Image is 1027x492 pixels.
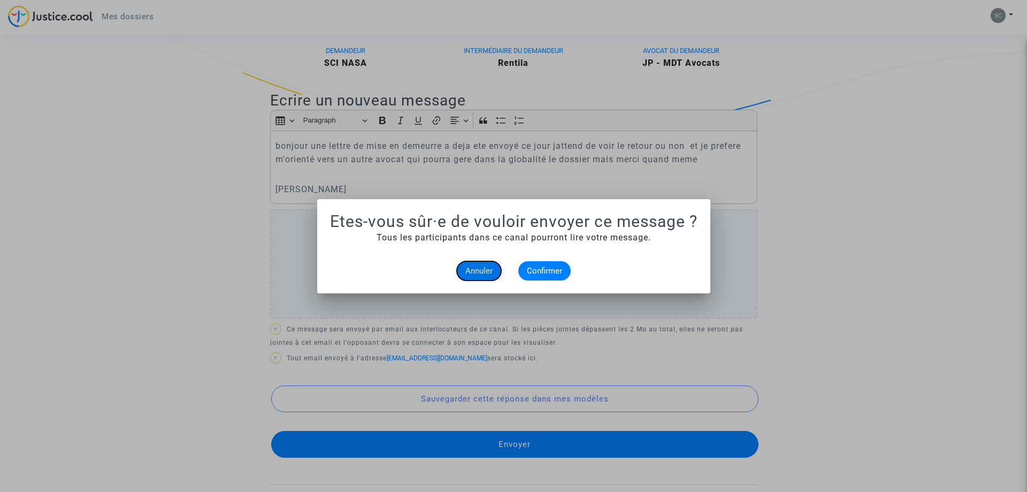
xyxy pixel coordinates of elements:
[527,266,562,276] span: Confirmer
[518,261,571,281] button: Confirmer
[330,212,698,231] h1: Etes-vous sûr·e de vouloir envoyer ce message ?
[377,232,651,243] span: Tous les participants dans ce canal pourront lire votre message.
[465,266,493,276] span: Annuler
[457,261,501,281] button: Annuler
